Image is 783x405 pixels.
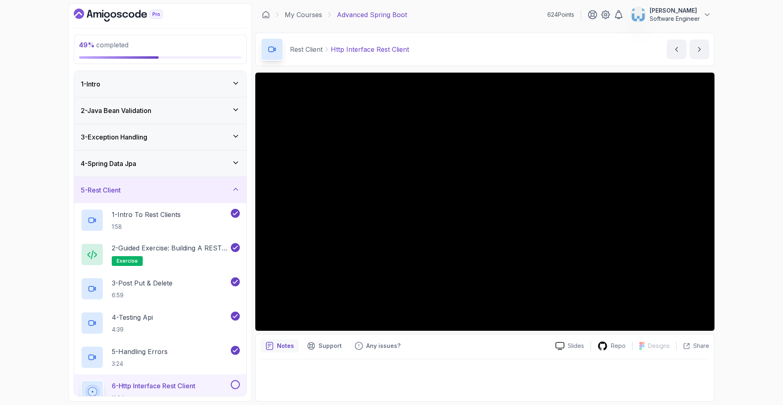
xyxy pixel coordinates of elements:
p: 1 - Intro To Rest Clients [112,210,181,219]
p: Any issues? [366,342,400,350]
a: Repo [591,341,632,351]
button: 2-Java Bean Validation [74,97,246,124]
img: user profile image [630,7,646,22]
p: Repo [611,342,626,350]
span: 49 % [79,41,95,49]
p: 3 - Post Put & Delete [112,278,173,288]
button: 3-Exception Handling [74,124,246,150]
button: Feedback button [350,339,405,352]
button: 2-Guided Exercise: Building a REST Clientexercise [81,243,240,266]
h3: 1 - Intro [81,79,100,89]
button: 4-Testing Api4:39 [81,312,240,334]
h3: 5 - Rest Client [81,185,121,195]
button: 1-Intro To Rest Clients1:58 [81,209,240,232]
p: 1:58 [112,223,181,231]
button: notes button [261,339,299,352]
span: exercise [117,258,138,264]
p: Support [319,342,342,350]
p: 4 - Testing Api [112,312,153,322]
p: 4:39 [112,325,153,334]
a: Dashboard [262,11,270,19]
a: Slides [549,342,591,350]
p: 6 - Http Interface Rest Client [112,381,195,391]
p: Rest Client [290,44,323,54]
button: 4-Spring Data Jpa [74,150,246,177]
a: My Courses [285,10,322,20]
p: Share [693,342,709,350]
button: previous content [667,40,686,59]
iframe: 5 - HTTP Interface Rest Client [255,73,714,331]
p: [PERSON_NAME] [650,7,700,15]
p: 11:04 [112,394,195,402]
p: Http Interface Rest Client [331,44,409,54]
button: user profile image[PERSON_NAME]Software Engineer [630,7,711,23]
button: 6-Http Interface Rest Client11:04 [81,380,240,403]
p: 624 Points [547,11,574,19]
button: Share [676,342,709,350]
button: 3-Post Put & Delete6:59 [81,277,240,300]
p: 3:24 [112,360,168,368]
h3: 3 - Exception Handling [81,132,147,142]
p: Advanced Spring Boot [337,10,407,20]
h3: 4 - Spring Data Jpa [81,159,136,168]
button: Support button [302,339,347,352]
button: 5-Handling Errors3:24 [81,346,240,369]
p: 2 - Guided Exercise: Building a REST Client [112,243,229,253]
p: Slides [568,342,584,350]
span: completed [79,41,128,49]
p: Software Engineer [650,15,700,23]
p: 6:59 [112,291,173,299]
p: Designs [648,342,670,350]
button: 1-Intro [74,71,246,97]
h3: 2 - Java Bean Validation [81,106,151,115]
button: next content [690,40,709,59]
button: 5-Rest Client [74,177,246,203]
a: Dashboard [74,9,181,22]
p: 5 - Handling Errors [112,347,168,356]
p: Notes [277,342,294,350]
